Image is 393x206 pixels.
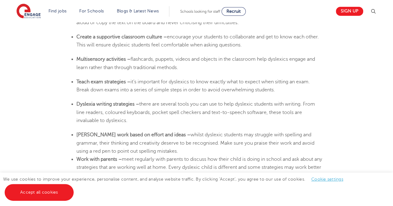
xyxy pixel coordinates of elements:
[76,132,190,138] b: [PERSON_NAME] work based on effort and ideas –
[117,9,159,13] a: Blogs & Latest News
[48,9,67,13] a: Find jobs
[16,4,41,19] img: Engage Education
[5,184,74,201] a: Accept all cookies
[76,3,322,25] span: Children with dyslexia can lack confidence as they struggle with different things from other stud...
[76,156,122,162] b: Work with parents –
[336,7,363,16] a: Sign up
[76,56,130,62] b: Multisensory activities –
[76,101,315,123] span: there are several tools you can use to help dyslexic students with writing. From line readers, co...
[311,177,343,182] a: Cookie settings
[3,177,350,195] span: We use cookies to improve your experience, personalise content, and analyse website traffic. By c...
[76,56,315,70] span: flashcards, puppets, videos and objects in the classroom help dyslexics engage and learn rather t...
[76,156,322,178] span: meet regularly with parents to discuss how their child is doing in school and ask about any strat...
[76,79,130,85] b: Teach exam strategies –
[226,9,241,14] span: Recruit
[222,7,246,16] a: Recruit
[76,101,139,107] b: Dyslexia writing strategies –
[76,79,310,93] span: it’s important for dyslexics to know exactly what to expect when sitting an exam. Break down exam...
[76,34,319,48] span: encourage your students to collaborate and get to know each other. This will ensure dyslexic stud...
[76,34,167,40] b: Create a supportive classroom culture –
[79,9,104,13] a: For Schools
[76,132,314,154] span: whilst dyslexic students may struggle with spelling and grammar, their thinking and creativity de...
[180,9,220,14] span: Schools looking for staff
